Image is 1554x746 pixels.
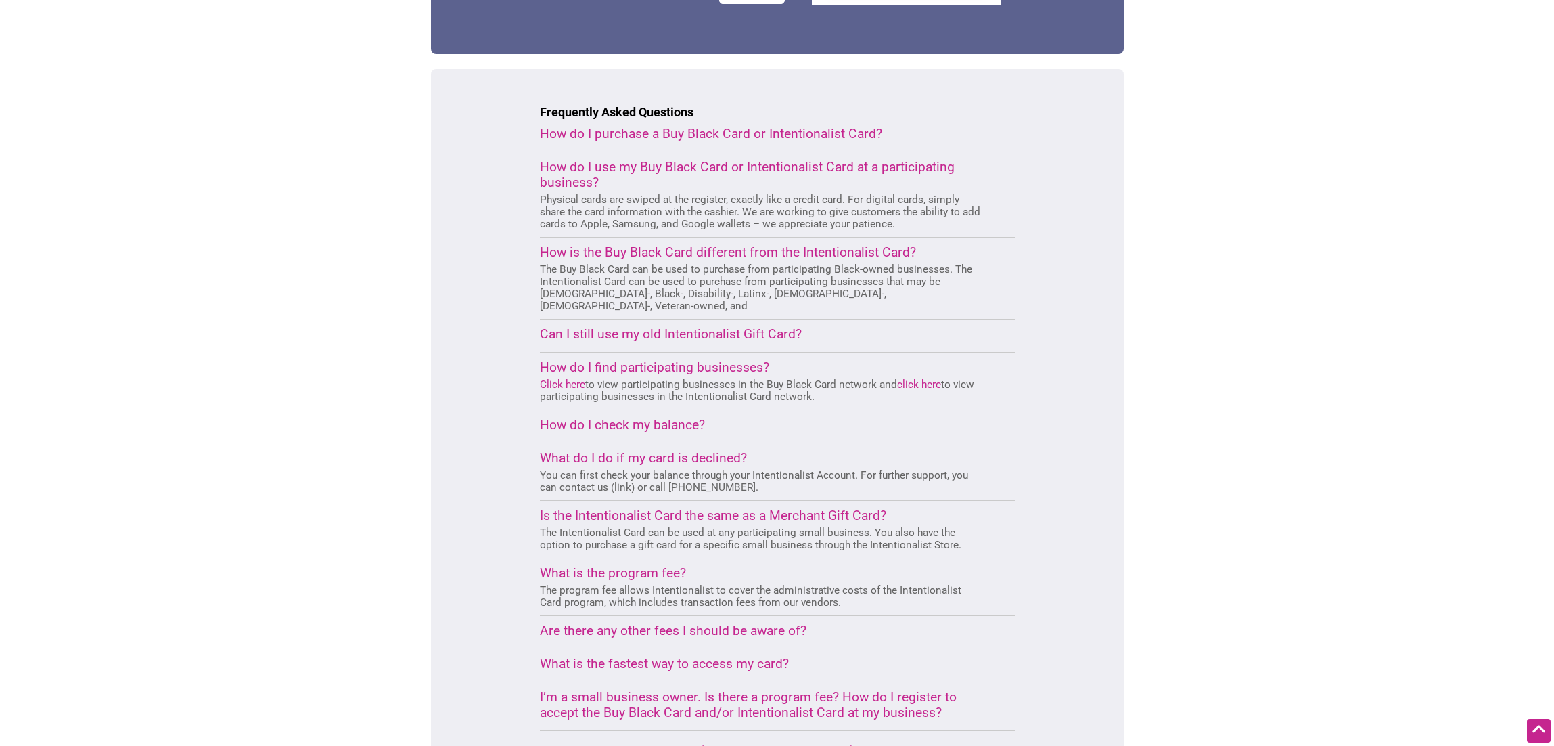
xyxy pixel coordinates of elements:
details: You can first check your balance through your Intentionalist Account. For further support, you ca... [540,450,982,493]
details: to view participating businesses in the Buy Black Card network and to view participating business... [540,359,982,403]
summary: I’m a small business owner. Is there a program fee? How do I register to accept the Buy Black Car... [540,689,982,720]
summary: How do I find participating businesses? [540,359,982,375]
summary: Are there any other fees I should be aware of? [540,623,982,638]
summary: How do I purchase a Buy Black Card or Intentionalist Card? [540,126,982,141]
a: Click here [540,378,585,391]
details: The Buy Black Card can be used to purchase from participating Black-owned businesses. The Intenti... [540,244,982,312]
summary: How do I use my Buy Black Card or Intentionalist Card at a participating business? [540,159,982,190]
div: Scroll Back to Top [1527,719,1551,743]
details: Physical cards are swiped at the register, exactly like a credit card. For digital cards, simply ... [540,159,982,230]
a: click here [897,378,941,391]
details: When you’re logged into your Intentionalist Account, you can access your digital Intentionalist C... [540,656,982,675]
summary: How do I check my balance? [540,417,982,433]
details: The old Intentionalist Gift Card is no longer an in-person payment option at participating small ... [540,326,982,345]
h3: Frequently Asked Questions [540,105,1015,119]
details: In addition to the Intentionalist Program Fee, there is a Vendor Fee ($.45 for digital cards, $2.... [540,623,982,642]
details: When logged into your Intentionalist Account, you can access your balance from the Cards list. [540,417,982,436]
summary: What is the fastest way to access my card? [540,656,982,672]
summary: How is the Buy Black Card different from the Intentionalist Card? [540,244,982,260]
details: Both cards are available in the , with the option to select a physical or digital card. [540,126,982,145]
details: The Intentionalist Card can be used at any participating small business. You also have the option... [540,508,982,551]
summary: Is the Intentionalist Card the same as a Merchant Gift Card? [540,508,982,523]
details: The program fee allows Intentionalist to cover the administrative costs of the Intentionalist Car... [540,565,982,609]
summary: Can I still use my old Intentionalist Gift Card? [540,326,982,342]
summary: What do I do if my card is declined? [540,450,982,466]
details: It is free to register for the Intentionalist Card Program. As the Buy Black Card and Intentional... [540,689,982,724]
summary: What is the program fee? [540,565,982,581]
